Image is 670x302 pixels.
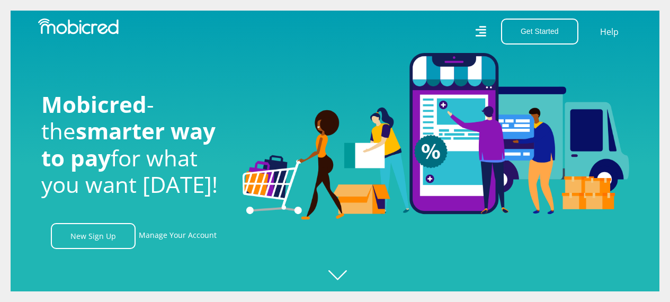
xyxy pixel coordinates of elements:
[139,223,217,249] a: Manage Your Account
[41,89,147,119] span: Mobicred
[51,223,136,249] a: New Sign Up
[501,19,578,45] button: Get Started
[41,116,216,172] span: smarter way to pay
[38,19,119,34] img: Mobicred
[41,91,227,198] h1: - the for what you want [DATE]!
[243,53,629,220] img: Welcome to Mobicred
[600,25,619,39] a: Help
